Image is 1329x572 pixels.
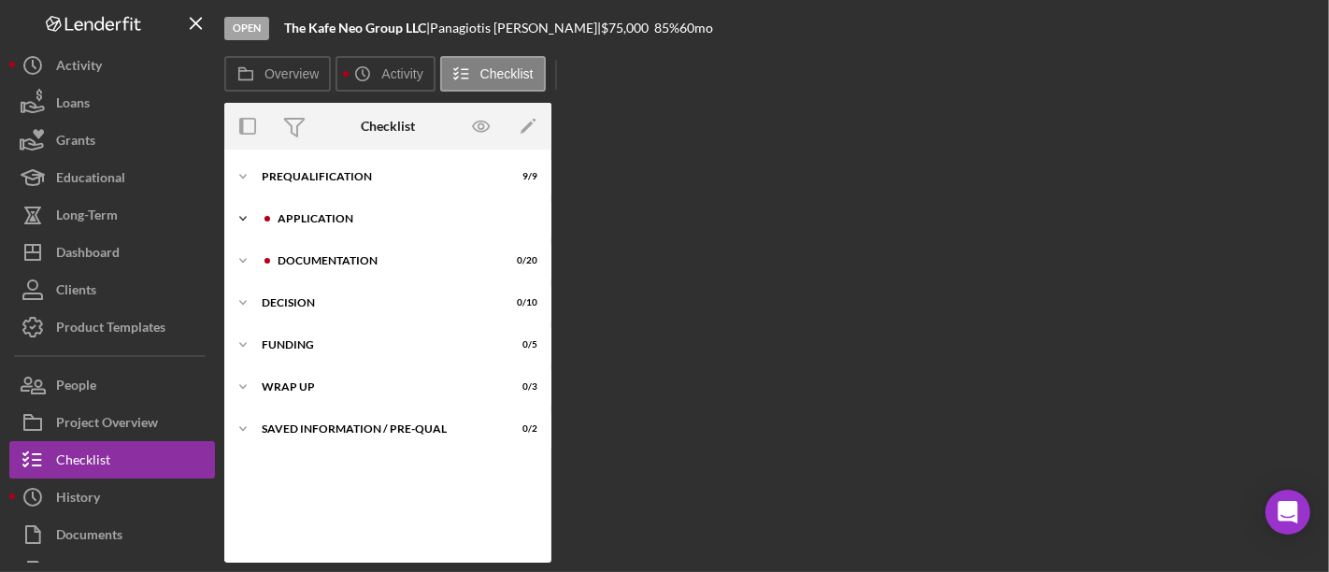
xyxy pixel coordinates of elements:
div: History [56,479,100,521]
button: Checklist [440,56,546,92]
span: $75,000 [601,20,649,36]
div: Dashboard [56,234,120,276]
div: Prequalification [262,171,491,182]
div: Checklist [361,119,415,134]
div: Product Templates [56,308,165,350]
div: | [284,21,430,36]
div: People [56,366,96,408]
div: Saved Information / Pre-Qual [262,423,491,435]
div: 85 % [654,21,679,36]
div: Panagiotis [PERSON_NAME] | [430,21,601,36]
button: Grants [9,122,215,159]
div: 0 / 5 [504,339,537,350]
div: 0 / 3 [504,381,537,393]
button: Overview [224,56,331,92]
button: Dashboard [9,234,215,271]
div: Documentation [278,255,491,266]
div: Checklist [56,441,110,483]
button: People [9,366,215,404]
button: Activity [336,56,435,92]
div: Application [278,213,528,224]
div: 60 mo [679,21,713,36]
button: Product Templates [9,308,215,346]
div: 0 / 10 [504,297,537,308]
button: Educational [9,159,215,196]
div: 9 / 9 [504,171,537,182]
label: Overview [264,66,319,81]
button: History [9,479,215,516]
div: Documents [56,516,122,558]
div: 0 / 20 [504,255,537,266]
b: The Kafe Neo Group LLC [284,20,426,36]
div: Open [224,17,269,40]
div: Grants [56,122,95,164]
button: Long-Term [9,196,215,234]
div: Educational [56,159,125,201]
button: Checklist [9,441,215,479]
div: Clients [56,271,96,313]
label: Checklist [480,66,534,81]
div: 0 / 2 [504,423,537,435]
button: Documents [9,516,215,553]
div: Open Intercom Messenger [1265,490,1310,535]
div: Wrap up [262,381,491,393]
div: Activity [56,47,102,89]
div: Loans [56,84,90,126]
label: Activity [381,66,422,81]
div: Funding [262,339,491,350]
div: Decision [262,297,491,308]
div: Project Overview [56,404,158,446]
button: Activity [9,47,215,84]
div: Long-Term [56,196,118,238]
button: Loans [9,84,215,122]
button: Project Overview [9,404,215,441]
button: Clients [9,271,215,308]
